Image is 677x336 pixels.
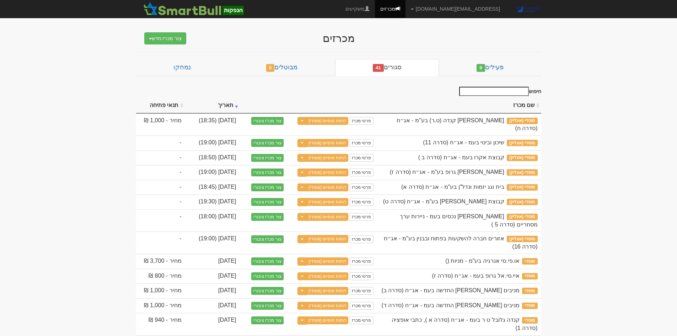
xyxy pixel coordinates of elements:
[381,287,520,293] span: מניבים קרן הריט החדשה בעמ - אג״ח (סדרה ב)
[185,150,240,165] td: [DATE] (18:50)
[350,302,373,310] a: פרטי מכרז
[306,257,348,265] a: דוחות סופיים (מוסדי)
[350,183,373,191] a: פרטי מכרז
[136,150,185,165] td: -
[335,59,439,76] a: סגורים
[350,213,373,221] a: פרטי מכרז
[251,213,284,221] button: צור מכרז ציבורי
[522,317,537,324] span: מוסדי
[185,98,240,113] th: תאריך : activate to sort column ascending
[185,283,240,298] td: [DATE]
[136,269,185,284] td: מחיר - 800 ₪
[306,302,348,310] a: דוחות סופיים (מוסדי)
[401,184,504,190] span: בית וגג יזמות ונדל"ן בע"מ - אג״ח (סדרה א)
[136,283,185,298] td: מחיר - 1,000 ₪
[136,180,185,195] td: -
[507,214,538,220] span: מוסדי (אונליין)
[507,140,538,146] span: מוסדי (אונליין)
[350,272,373,280] a: פרטי מכרז
[306,117,348,125] a: דוחות סופיים (מוסדי)
[306,213,348,221] a: דוחות סופיים (מוסדי)
[229,59,335,76] a: מבוטלים
[251,117,284,125] button: צור מכרז ציבורי
[185,194,240,209] td: [DATE] (19:30)
[185,135,240,150] td: [DATE] (19:00)
[136,231,185,254] td: -
[251,183,284,191] button: צור מכרז ציבורי
[141,2,246,16] img: SmartBull Logo
[350,257,373,265] a: פרטי מכרז
[377,98,541,113] th: שם מכרז : activate to sort column ascending
[432,273,520,279] span: איי.סי.אל גרופ בעמ - אג״ח (סדרה ז)
[185,113,240,136] td: [DATE] (18:35)
[306,235,348,243] a: דוחות סופיים (מוסדי)
[185,254,240,269] td: [DATE]
[251,139,284,147] button: צור מכרז ציבורי
[383,198,504,204] span: קבוצת עזריאלי בע"מ - אג״ח (סדרה ט)
[306,169,348,176] a: דוחות סופיים (מוסדי)
[185,209,240,232] td: [DATE] (18:00)
[350,169,373,176] a: פרטי מכרז
[507,169,538,176] span: מוסדי (אונליין)
[136,254,185,269] td: מחיר - 3,700 ₪
[350,117,373,125] a: פרטי מכרז
[251,257,284,265] button: צור מכרז ציבורי
[306,272,348,280] a: דוחות סופיים (מוסדי)
[136,98,185,113] th: תנאי פתיחה : activate to sort column ascending
[390,169,504,175] span: נאוי גרופ בע"מ - אג״ח (סדרה ז)
[136,313,185,335] td: מחיר - 940 ₪
[251,302,284,310] button: צור מכרז ציבורי
[507,118,538,124] span: מוסדי (אונליין)
[507,184,538,191] span: מוסדי (אונליין)
[397,117,538,132] span: ישראל קנדה (ט.ר) בע"מ - אג״ח (סדרה ח)
[522,258,537,265] span: מוסדי
[136,209,185,232] td: -
[136,298,185,313] td: מחיר - 1,000 ₪
[251,272,284,280] button: צור מכרז ציבורי
[423,139,504,145] span: שיכון ובינוי בעמ - אג״ח (סדרה 11)
[185,180,240,195] td: [DATE] (18:45)
[457,87,541,96] label: חיפוש
[522,273,537,279] span: מוסדי
[418,154,504,160] span: קבוצת אקרו בעמ - אג״ח (סדרה ב )
[507,199,538,205] span: מוסדי (אונליין)
[136,194,185,209] td: -
[507,155,538,161] span: מוסדי (אונליין)
[477,64,485,72] span: 0
[350,139,373,147] a: פרטי מכרז
[306,198,348,206] a: דוחות סופיים (מוסדי)
[136,113,185,136] td: מחיר - 1,000 ₪
[306,139,348,147] a: דוחות סופיים (מוסדי)
[350,235,373,243] a: פרטי מכרז
[306,154,348,162] a: דוחות סופיים (מוסדי)
[507,236,538,242] span: מוסדי (אונליין)
[306,287,348,295] a: דוחות סופיים (מוסדי)
[251,235,284,243] button: צור מכרז ציבורי
[136,165,185,180] td: -
[381,302,520,308] span: מניבים קרן הריט החדשה בעמ - אג״ח (סדרה ד)
[392,317,538,331] span: קנדה גלובל ט ר בעמ - אג״ח (סדרה א ), כתבי אופציה (סדרה 1)
[350,287,373,295] a: פרטי מכרז
[350,198,373,206] a: פרטי מכרז
[185,313,240,335] td: [DATE]
[185,231,240,254] td: [DATE] (19:00)
[522,288,537,294] span: מוסדי
[251,154,284,162] button: צור מכרז ציבורי
[185,269,240,284] td: [DATE]
[522,303,537,309] span: מוסדי
[185,298,240,313] td: [DATE]
[136,59,229,76] a: נמחקו
[400,213,538,228] span: אפי נכסים בעמ - ניירות ערך מסחריים (סדרה 5 )
[306,183,348,191] a: דוחות סופיים (מוסדי)
[373,64,384,72] span: 41
[251,198,284,206] button: צור מכרז ציבורי
[266,64,275,72] span: 0
[439,59,541,76] a: פעילים
[306,316,348,324] a: דוחות סופיים (מוסדי)
[185,165,240,180] td: [DATE] (19:00)
[251,316,284,324] button: צור מכרז ציבורי
[144,32,187,44] button: צור מכרז חדש
[251,287,284,295] button: צור מכרז ציבורי
[200,32,477,44] div: מכרזים
[136,135,185,150] td: -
